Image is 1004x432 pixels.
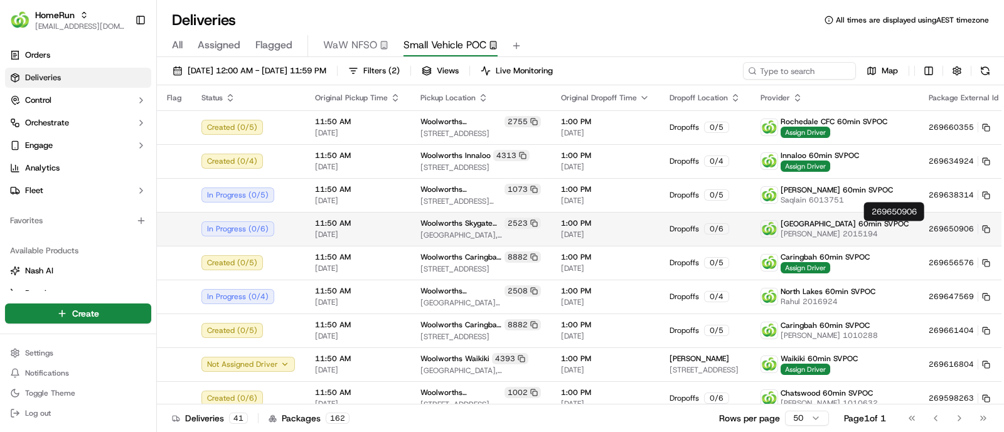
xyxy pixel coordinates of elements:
[929,224,990,234] button: 269650906
[670,365,740,375] span: [STREET_ADDRESS]
[761,221,777,237] img: ww.png
[929,190,974,200] span: 269638314
[35,21,125,31] button: [EMAIL_ADDRESS][DOMAIN_NAME]
[315,128,400,138] span: [DATE]
[929,325,974,335] span: 269661404
[781,330,878,340] span: [PERSON_NAME] 1010288
[836,15,989,25] span: All times are displayed using AEST timezone
[25,265,53,277] span: Nash AI
[10,10,30,30] img: HomeRun
[35,9,75,21] button: HomeRun
[670,122,699,132] span: Dropoffs
[670,258,699,268] span: Dropoffs
[420,184,502,194] span: Woolworths [PERSON_NAME]
[315,184,400,194] span: 11:50 AM
[781,388,873,398] span: Chatswood 60min SVPOC
[315,286,400,296] span: 11:50 AM
[5,68,151,88] a: Deliveries
[72,307,99,320] span: Create
[704,291,729,302] div: 0 / 4
[315,150,400,161] span: 11:50 AM
[5,135,151,155] button: Engage
[761,187,777,203] img: ww.png
[719,412,780,424] p: Rows per page
[496,65,553,76] span: Live Monitoring
[929,122,990,132] button: 269660355
[505,116,541,127] div: 2755
[761,93,790,103] span: Provider
[5,364,151,382] button: Notifications
[861,62,904,80] button: Map
[929,224,974,234] span: 269650906
[561,297,649,307] span: [DATE]
[5,181,151,201] button: Fleet
[561,150,649,161] span: 1:00 PM
[781,185,893,195] span: [PERSON_NAME] 60min SVPOC
[201,93,223,103] span: Status
[5,283,151,303] button: Promise
[761,390,777,406] img: ww.png
[781,252,870,262] span: Caringbah 60min SVPOC
[882,65,898,76] span: Map
[315,252,400,262] span: 11:50 AM
[761,119,777,135] img: ww.png
[315,93,388,103] span: Original Pickup Time
[420,117,502,127] span: Woolworths Rochedale CFC (RDOS)
[492,353,528,364] div: 4393
[781,262,830,273] span: Assign Driver
[5,241,151,261] div: Available Products
[25,50,50,61] span: Orders
[561,252,649,262] span: 1:00 PM
[704,122,729,133] div: 0 / 5
[201,357,295,372] button: Not Assigned Driver
[670,156,699,166] span: Dropoffs
[670,190,699,200] span: Dropoffs
[929,122,974,132] span: 269660355
[315,196,400,206] span: [DATE]
[929,325,990,335] button: 269661404
[198,38,240,53] span: Assigned
[561,320,649,330] span: 1:00 PM
[420,196,541,206] span: [STREET_ADDRESS][PERSON_NAME][PERSON_NAME]
[25,95,51,106] span: Control
[315,331,400,341] span: [DATE]
[5,45,151,65] a: Orders
[561,184,649,194] span: 1:00 PM
[25,408,51,418] span: Log out
[5,158,151,178] a: Analytics
[929,93,998,103] span: Package External Id
[315,320,400,330] span: 11:50 AM
[743,62,856,80] input: Type to search
[561,229,649,240] span: [DATE]
[670,354,729,364] span: [PERSON_NAME]
[505,285,541,297] div: 2508
[561,162,649,172] span: [DATE]
[315,117,400,127] span: 11:50 AM
[420,252,502,262] span: Woolworths Caringbah CFC (CDOS)
[505,251,541,263] div: 8882
[10,288,146,299] a: Promise
[315,354,400,364] span: 11:50 AM
[420,366,541,376] span: [GEOGRAPHIC_DATA], [STREET_ADDRESS]
[5,113,151,133] button: Orchestrate
[255,38,292,53] span: Flagged
[172,10,236,30] h1: Deliveries
[420,286,502,296] span: Woolworths [GEOGRAPHIC_DATA]
[781,398,878,408] span: [PERSON_NAME] 1010632
[670,93,728,103] span: Dropoff Location
[172,38,183,53] span: All
[420,230,541,240] span: [GEOGRAPHIC_DATA], [STREET_ADDRESS]
[561,286,649,296] span: 1:00 PM
[5,90,151,110] button: Control
[761,288,777,305] img: ww.png
[561,365,649,375] span: [DATE]
[929,258,990,268] button: 269656576
[5,384,151,402] button: Toggle Theme
[188,65,326,76] span: [DATE] 12:00 AM - [DATE] 11:59 PM
[229,413,248,424] div: 41
[315,399,400,409] span: [DATE]
[388,65,400,76] span: ( 2 )
[781,229,909,239] span: [PERSON_NAME] 2015194
[437,65,459,76] span: Views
